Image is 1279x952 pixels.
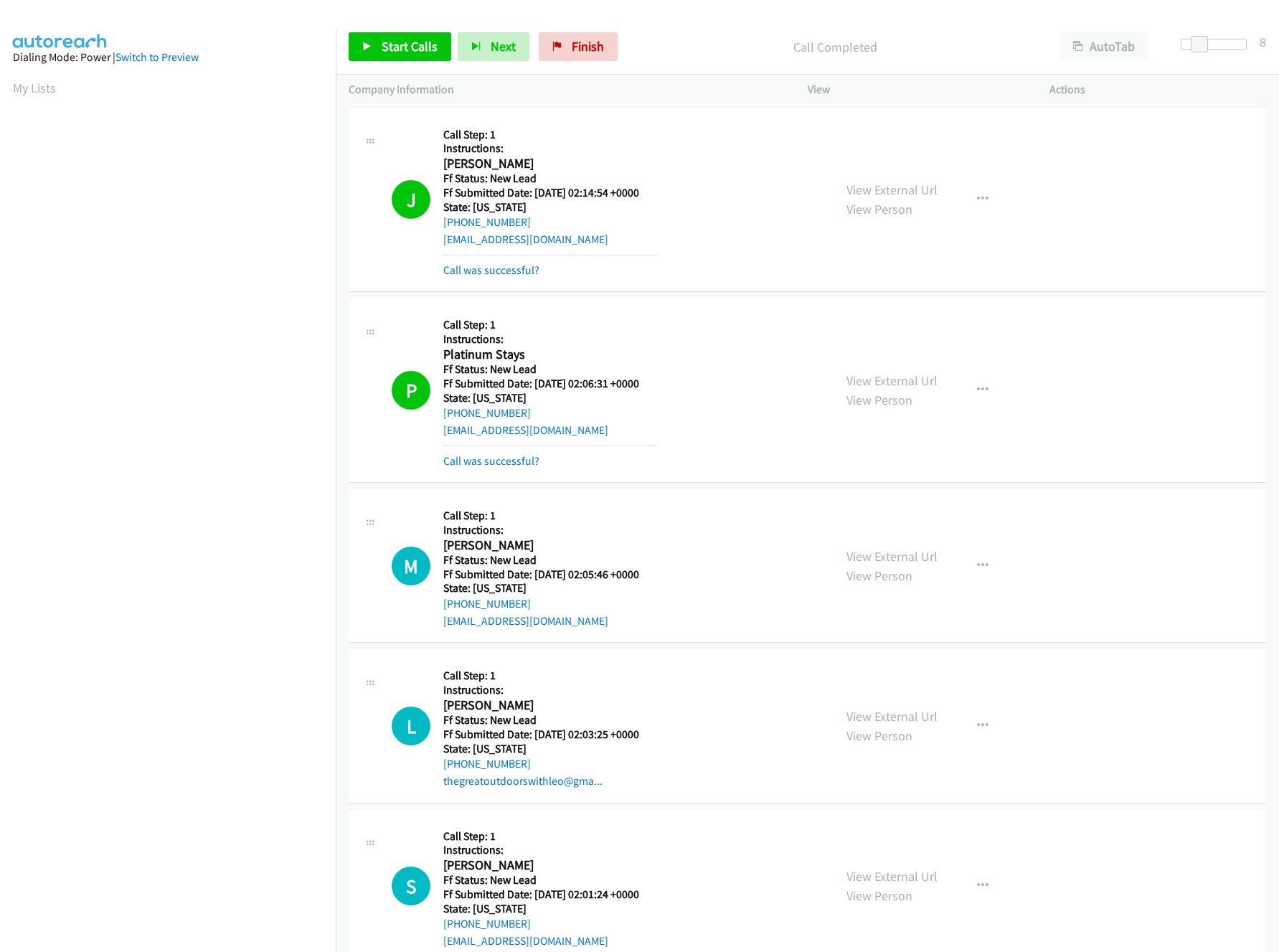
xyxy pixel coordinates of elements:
p: Company Information [349,81,782,98]
h5: Instructions: [443,843,657,857]
iframe: Dialpad [13,110,336,792]
h2: [PERSON_NAME] [443,537,657,554]
a: [PHONE_NUMBER] [443,597,531,611]
div: The call is yet to be attempted [392,867,430,905]
div: The call is yet to be attempted [392,707,430,745]
h5: Ff Submitted Date: [DATE] 02:06:31 +0000 [443,377,657,391]
a: Call was successful? [443,454,539,468]
h5: Call Step: 1 [443,318,657,332]
a: [EMAIL_ADDRESS][DOMAIN_NAME] [443,614,608,628]
a: View Person [846,887,912,904]
a: [EMAIL_ADDRESS][DOMAIN_NAME] [443,423,608,437]
h1: J [392,180,430,219]
h5: Ff Status: New Lead [443,713,657,727]
h5: Instructions: [443,683,657,697]
a: View Person [846,392,912,408]
h1: L [392,707,430,745]
h5: State: [US_STATE] [443,902,657,916]
h2: [PERSON_NAME] [443,156,657,172]
h5: Instructions: [443,523,657,537]
a: [PHONE_NUMBER] [443,406,531,420]
h5: Call Step: 1 [443,509,657,523]
h5: Call Step: 1 [443,829,657,844]
h2: [PERSON_NAME] [443,857,657,874]
a: thegreatoutdoorswithleo@gma... [443,774,603,788]
span: Finish [572,38,604,55]
h5: Instructions: [443,141,657,156]
h5: Ff Submitted Date: [DATE] 02:14:54 +0000 [443,186,657,200]
div: The call is yet to be attempted [392,547,430,585]
h5: Call Step: 1 [443,669,657,683]
a: View External Url [846,868,938,885]
h5: Ff Submitted Date: [DATE] 02:01:24 +0000 [443,887,657,902]
a: View Person [846,567,912,584]
a: Switch to Preview [115,50,199,64]
a: [PHONE_NUMBER] [443,917,531,930]
span: Start Calls [382,38,438,55]
button: Next [458,32,529,61]
a: [PHONE_NUMBER] [443,215,531,229]
a: View Person [846,727,912,744]
span: Next [491,38,516,55]
button: AutoTab [1059,32,1148,61]
h1: S [392,867,430,905]
a: Finish [539,32,618,61]
iframe: Resource Center [1238,419,1279,533]
a: [EMAIL_ADDRESS][DOMAIN_NAME] [443,232,608,246]
h5: Call Step: 1 [443,128,657,142]
a: [PHONE_NUMBER] [443,757,531,770]
h1: P [392,371,430,410]
h5: Ff Submitted Date: [DATE] 02:05:46 +0000 [443,567,657,582]
h5: Ff Status: New Lead [443,362,657,377]
a: View Person [846,201,912,217]
h5: Ff Status: New Lead [443,171,657,186]
p: View [808,81,1024,98]
div: Dialing Mode: Power | [13,49,323,66]
h1: M [392,547,430,585]
h5: Ff Status: New Lead [443,873,657,887]
a: View External Url [846,372,938,389]
p: Call Completed [637,37,1034,57]
h5: State: [US_STATE] [443,581,657,595]
a: View External Url [846,708,938,725]
h5: State: [US_STATE] [443,200,657,215]
h5: State: [US_STATE] [443,391,657,405]
a: View External Url [846,548,938,565]
h2: [PERSON_NAME] [443,697,657,714]
p: Actions [1049,81,1266,98]
div: 8 [1260,32,1266,52]
h5: Ff Status: New Lead [443,553,657,567]
a: My Lists [13,80,56,96]
a: [EMAIL_ADDRESS][DOMAIN_NAME] [443,934,608,948]
a: View External Url [846,182,938,198]
h2: Platinum Stays [443,347,657,363]
h5: State: [US_STATE] [443,742,657,756]
h5: Ff Submitted Date: [DATE] 02:03:25 +0000 [443,727,657,742]
a: Start Calls [349,32,451,61]
a: Call was successful? [443,263,539,277]
h5: Instructions: [443,332,657,347]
